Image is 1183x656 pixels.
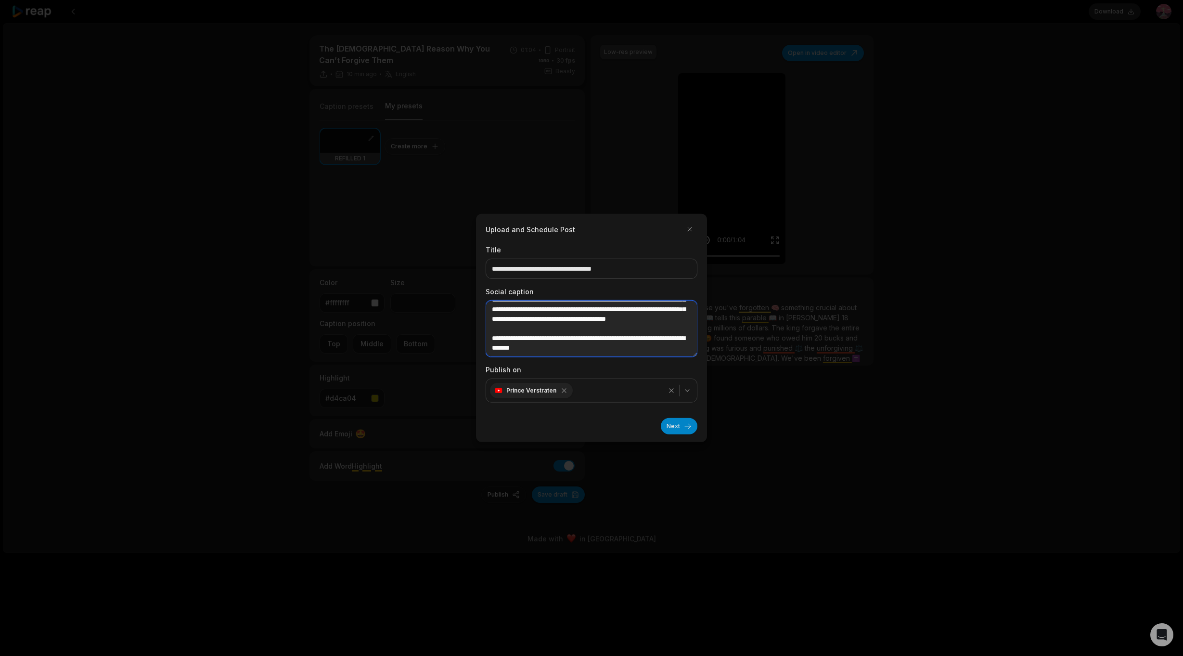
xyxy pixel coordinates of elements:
div: Prince Verstraten [490,383,573,398]
label: Title [486,245,697,255]
label: Social caption [486,287,697,297]
label: Publish on [486,365,697,375]
button: Prince Verstraten [486,379,697,403]
button: Next [661,418,697,434]
h2: Upload and Schedule Post [486,224,575,234]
